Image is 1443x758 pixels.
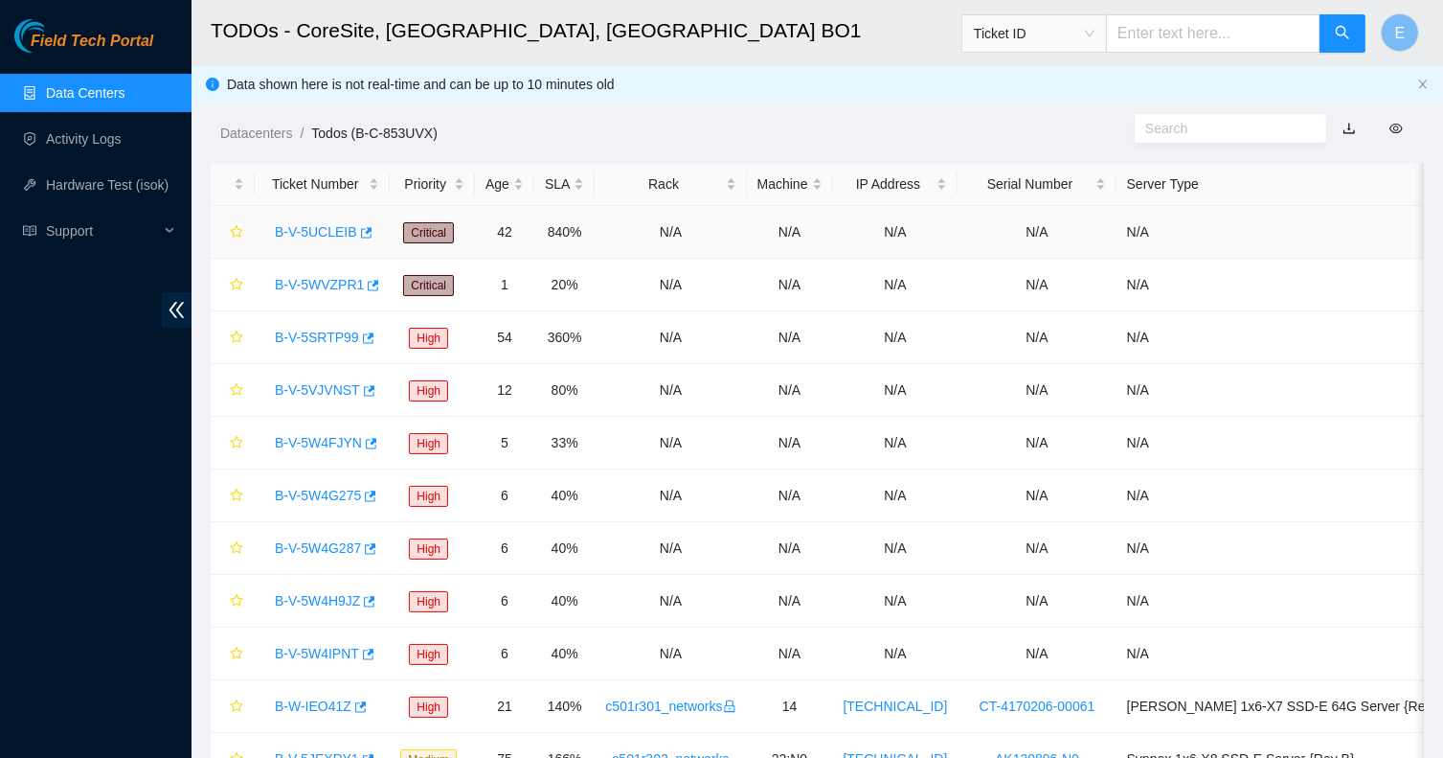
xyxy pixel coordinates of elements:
span: close [1417,79,1429,90]
td: N/A [833,364,958,417]
span: star [230,436,243,451]
span: read [23,224,36,238]
span: double-left [162,292,192,328]
span: star [230,278,243,293]
button: search [1319,14,1365,53]
td: 54 [475,311,534,364]
button: star [221,427,244,458]
td: N/A [595,364,746,417]
a: B-V-5SRTP99 [275,330,359,345]
td: N/A [958,259,1116,311]
span: search [1335,25,1350,43]
a: B-V-5WVZPR1 [275,277,364,292]
a: B-V-5W4G275 [275,488,361,503]
td: 6 [475,522,534,575]
span: eye [1389,122,1403,135]
td: N/A [833,206,958,259]
button: star [221,322,244,353]
td: N/A [833,311,958,364]
td: N/A [747,522,833,575]
a: B-V-5UCLEIB [275,224,357,240]
button: star [221,638,244,669]
td: N/A [595,206,746,259]
input: Search [1145,118,1300,139]
td: 14 [747,680,833,733]
td: N/A [958,417,1116,470]
button: download [1328,113,1370,144]
a: B-V-5W4FJYN [275,435,362,450]
td: N/A [958,311,1116,364]
button: star [221,269,244,300]
td: N/A [833,628,958,680]
td: N/A [958,470,1116,522]
a: Akamai TechnologiesField Tech Portal [14,34,153,59]
span: High [409,697,448,718]
td: 40% [534,470,595,522]
span: Field Tech Portal [31,33,153,51]
td: 6 [475,470,534,522]
button: star [221,480,244,511]
span: star [230,700,243,715]
td: 140% [534,680,595,733]
span: Critical [403,275,454,296]
a: download [1342,121,1356,136]
td: 20% [534,259,595,311]
td: N/A [595,522,746,575]
td: 5 [475,417,534,470]
a: Datacenters [220,126,292,141]
span: star [230,225,243,241]
td: 21 [475,680,534,733]
td: N/A [958,628,1116,680]
span: High [409,539,448,560]
button: close [1417,79,1429,91]
span: star [230,383,243,399]
span: High [409,433,448,454]
a: Activity Logs [46,131,122,147]
a: B-V-5W4IPNT [275,646,359,661]
span: E [1395,21,1406,45]
td: N/A [595,311,746,364]
td: 33% [534,417,595,470]
td: N/A [747,575,833,628]
td: 1 [475,259,534,311]
td: N/A [747,206,833,259]
a: c501r301_networkslock [605,699,735,714]
button: star [221,691,244,722]
button: star [221,217,244,247]
span: High [409,644,448,665]
td: N/A [595,628,746,680]
td: N/A [958,522,1116,575]
span: Critical [403,222,454,243]
td: N/A [958,364,1116,417]
td: 360% [534,311,595,364]
button: star [221,533,244,563]
a: B-V-5W4H9JZ [275,593,360,609]
a: B-W-IEO41Z [275,699,351,714]
td: N/A [747,364,833,417]
img: Akamai Technologies [14,19,97,53]
span: star [230,541,243,557]
span: High [409,380,448,402]
td: N/A [833,259,958,311]
a: CT-4170206-00061 [980,699,1095,714]
td: N/A [747,311,833,364]
td: 80% [534,364,595,417]
td: N/A [833,417,958,470]
span: star [230,331,243,346]
td: 40% [534,522,595,575]
td: N/A [747,259,833,311]
td: N/A [833,522,958,575]
td: N/A [747,628,833,680]
td: N/A [595,259,746,311]
span: Support [46,212,159,250]
td: N/A [595,417,746,470]
td: N/A [833,575,958,628]
a: B-V-5W4G287 [275,540,361,556]
a: [TECHNICAL_ID] [844,699,948,714]
td: N/A [595,575,746,628]
button: star [221,375,244,405]
td: N/A [747,417,833,470]
td: N/A [958,206,1116,259]
button: star [221,586,244,616]
span: star [230,594,243,609]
